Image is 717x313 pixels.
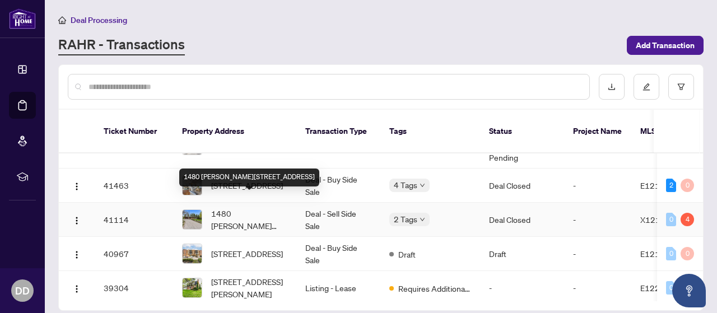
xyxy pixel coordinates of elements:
[380,110,480,153] th: Tags
[296,271,380,305] td: Listing - Lease
[636,36,695,54] span: Add Transaction
[480,271,564,305] td: -
[72,250,81,259] img: Logo
[640,180,685,190] span: E12198677
[480,203,564,237] td: Deal Closed
[58,16,66,24] span: home
[681,179,694,192] div: 0
[480,110,564,153] th: Status
[68,279,86,297] button: Logo
[72,182,81,191] img: Logo
[640,214,686,225] span: X12134464
[296,203,380,237] td: Deal - Sell Side Sale
[666,281,676,295] div: 0
[68,211,86,228] button: Logo
[666,179,676,192] div: 2
[95,271,173,305] td: 39304
[72,284,81,293] img: Logo
[211,207,287,232] span: 1480 [PERSON_NAME][STREET_ADDRESS]
[564,271,631,305] td: -
[296,237,380,271] td: Deal - Buy Side Sale
[666,213,676,226] div: 0
[564,237,631,271] td: -
[71,15,127,25] span: Deal Processing
[173,110,296,153] th: Property Address
[642,83,650,91] span: edit
[211,247,283,260] span: [STREET_ADDRESS]
[666,247,676,260] div: 0
[480,169,564,203] td: Deal Closed
[179,169,319,186] div: 1480 [PERSON_NAME][STREET_ADDRESS]
[15,283,30,298] span: DD
[668,74,694,100] button: filter
[95,203,173,237] td: 41114
[72,216,81,225] img: Logo
[677,83,685,91] span: filter
[9,8,36,29] img: logo
[95,237,173,271] td: 40967
[564,203,631,237] td: -
[296,169,380,203] td: Deal - Buy Side Sale
[627,36,704,55] button: Add Transaction
[599,74,625,100] button: download
[564,110,631,153] th: Project Name
[564,169,631,203] td: -
[398,248,416,260] span: Draft
[58,35,185,55] a: RAHR - Transactions
[68,245,86,263] button: Logo
[420,217,425,222] span: down
[394,213,417,226] span: 2 Tags
[634,74,659,100] button: edit
[631,110,699,153] th: MLS #
[480,237,564,271] td: Draft
[68,176,86,194] button: Logo
[681,247,694,260] div: 0
[672,274,706,307] button: Open asap
[211,275,287,300] span: [STREET_ADDRESS][PERSON_NAME]
[394,179,417,191] span: 4 Tags
[681,213,694,226] div: 4
[398,282,471,295] span: Requires Additional Docs
[183,210,202,229] img: thumbnail-img
[183,244,202,263] img: thumbnail-img
[420,183,425,188] span: down
[95,110,173,153] th: Ticket Number
[640,249,685,259] span: E12195208
[296,110,380,153] th: Transaction Type
[608,83,616,91] span: download
[183,278,202,297] img: thumbnail-img
[95,169,173,203] td: 41463
[640,283,685,293] span: E12209264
